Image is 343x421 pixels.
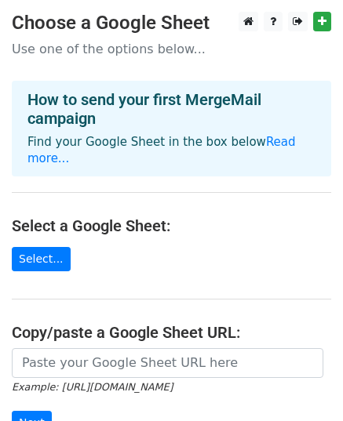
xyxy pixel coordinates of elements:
input: Paste your Google Sheet URL here [12,348,323,378]
p: Find your Google Sheet in the box below [27,134,316,167]
small: Example: [URL][DOMAIN_NAME] [12,381,173,393]
a: Read more... [27,135,296,165]
a: Select... [12,247,71,271]
h3: Choose a Google Sheet [12,12,331,34]
h4: Select a Google Sheet: [12,216,331,235]
h4: Copy/paste a Google Sheet URL: [12,323,331,342]
h4: How to send your first MergeMail campaign [27,90,316,128]
p: Use one of the options below... [12,41,331,57]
